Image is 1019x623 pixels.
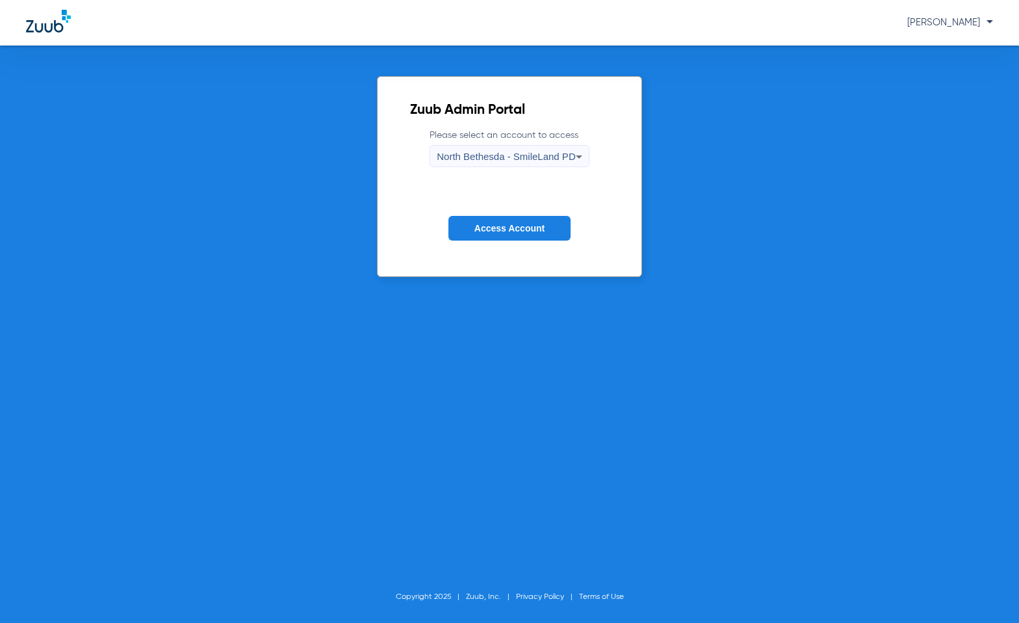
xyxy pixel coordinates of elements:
span: [PERSON_NAME] [907,18,993,27]
button: Access Account [448,216,571,241]
img: Zuub Logo [26,10,71,33]
span: North Bethesda - SmileLand PD [437,151,575,162]
li: Copyright 2025 [396,590,466,603]
li: Zuub, Inc. [466,590,516,603]
a: Privacy Policy [516,593,564,601]
label: Please select an account to access [430,129,589,167]
h2: Zuub Admin Portal [410,104,608,117]
a: Terms of Use [579,593,624,601]
span: Access Account [474,223,545,233]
